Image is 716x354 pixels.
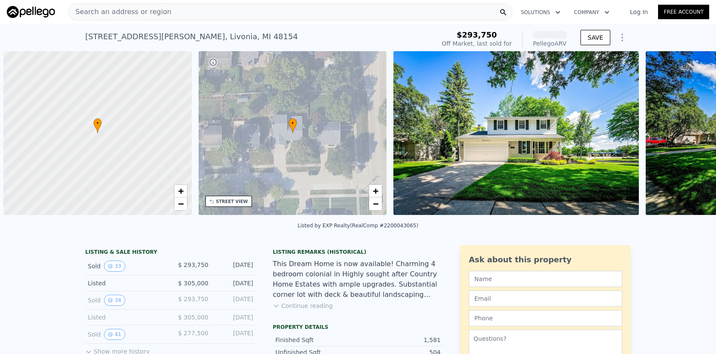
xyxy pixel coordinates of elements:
div: Finished Sqft [275,336,358,344]
div: STREET VIEW [216,198,248,205]
span: $ 277,500 [178,330,208,337]
span: $ 293,750 [178,261,208,268]
div: Pellego ARV [533,39,567,48]
div: Sold [88,261,164,272]
span: + [373,186,378,196]
a: Zoom out [369,197,382,210]
div: [DATE] [215,329,253,340]
button: Company [567,5,616,20]
input: Email [469,290,622,307]
button: View historical data [104,295,125,306]
span: + [178,186,183,196]
div: Off Market, last sold for [442,39,512,48]
span: • [93,119,102,127]
button: View historical data [104,329,125,340]
span: $ 305,000 [178,280,208,287]
div: [STREET_ADDRESS][PERSON_NAME] , Livonia , MI 48154 [85,31,298,43]
span: $293,750 [456,30,497,39]
span: Search an address or region [69,7,171,17]
div: Listing Remarks (Historical) [273,249,443,255]
a: Zoom out [174,197,187,210]
span: • [289,119,297,127]
div: Listed [88,279,164,287]
button: Continue reading [273,302,333,310]
div: Listed by EXP Realty (RealComp #2200043065) [297,223,418,229]
input: Phone [469,310,622,326]
div: LISTING & SALE HISTORY [85,249,256,257]
div: 1,581 [358,336,441,344]
div: • [93,118,102,133]
div: This Dream Home is now available! Charming 4 bedroom colonial in Highly sought after Country Home... [273,259,443,300]
div: Property details [273,324,443,331]
div: Sold [88,329,164,340]
a: Free Account [658,5,709,19]
a: Log In [620,8,658,16]
span: $ 293,750 [178,296,208,302]
span: − [178,198,183,209]
div: Ask about this property [469,254,622,266]
div: [DATE] [215,313,253,322]
div: Sold [88,295,164,306]
a: Zoom in [369,185,382,197]
a: Zoom in [174,185,187,197]
img: Pellego [7,6,55,18]
button: View historical data [104,261,125,272]
button: Show Options [614,29,631,46]
button: Solutions [514,5,567,20]
div: [DATE] [215,295,253,306]
span: − [373,198,378,209]
div: • [289,118,297,133]
button: SAVE [580,30,610,45]
div: [DATE] [215,279,253,287]
input: Name [469,271,622,287]
img: Sale: 70789758 Parcel: 47390484 [393,51,639,215]
div: [DATE] [215,261,253,272]
div: Listed [88,313,164,322]
span: $ 305,000 [178,314,208,321]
